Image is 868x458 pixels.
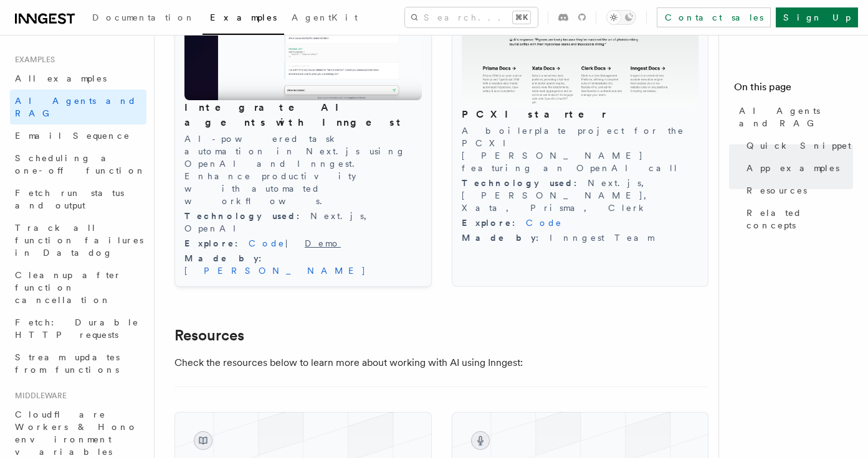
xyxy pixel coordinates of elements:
[462,218,526,228] span: Explore :
[462,233,550,243] span: Made by :
[249,238,285,248] a: Code
[184,211,310,221] span: Technology used :
[746,207,853,231] span: Related concepts
[15,96,136,118] span: AI Agents and RAG
[174,327,244,344] a: Resources
[92,12,195,22] span: Documentation
[10,391,67,401] span: Middleware
[606,10,636,25] button: Toggle dark mode
[462,231,699,244] div: Inngest Team
[15,270,122,305] span: Cleanup after function cancellation
[734,80,853,100] h4: On this page
[15,73,107,83] span: All examples
[184,210,422,235] div: Next.js, OpenAI
[10,311,146,346] a: Fetch: Durable HTTP requests
[184,238,249,248] span: Explore :
[15,153,146,175] span: Scheduling a one-off function
[10,55,55,65] span: Examples
[85,4,203,34] a: Documentation
[305,238,341,248] a: Demo
[657,7,771,27] a: Contact sales
[734,100,853,134] a: AI Agents and RAG
[284,4,365,34] a: AgentKit
[742,157,853,179] a: App examples
[405,7,538,27] button: Search...⌘K
[462,107,699,122] h3: PCXI starter
[462,177,699,214] div: Next.js, [PERSON_NAME], Xata, Prisma, Clerk
[184,253,272,263] span: Made by :
[746,139,851,152] span: Quick Snippet
[10,67,146,90] a: All examples
[15,131,130,141] span: Email Sequence
[10,182,146,217] a: Fetch run status and output
[174,354,673,372] p: Check the resources below to learn more about working with AI using Inngest:
[742,179,853,202] a: Resources
[210,12,277,22] span: Examples
[776,7,858,27] a: Sign Up
[742,202,853,236] a: Related concepts
[10,346,146,381] a: Stream updates from functions
[462,124,699,174] p: A boilerplate project for the PCXI [PERSON_NAME] featuring an OpenAI call
[739,105,853,129] span: AI Agents and RAG
[292,12,358,22] span: AgentKit
[15,317,139,340] span: Fetch: Durable HTTP requests
[15,188,124,210] span: Fetch run status and output
[10,90,146,124] a: AI Agents and RAG
[184,133,422,207] p: AI-powered task automation in Next.js using OpenAI and Inngest. Enhance productivity with automat...
[203,4,284,35] a: Examples
[15,223,143,258] span: Track all function failures in Datadog
[15,409,138,457] span: Cloudflare Workers & Hono environment variables
[184,100,422,130] h3: Integrate AI agents with Inngest
[513,11,530,24] kbd: ⌘K
[184,266,366,276] a: [PERSON_NAME]
[184,237,422,250] div: |
[10,147,146,182] a: Scheduling a one-off function
[462,178,588,188] span: Technology used :
[10,217,146,264] a: Track all function failures in Datadog
[10,124,146,147] a: Email Sequence
[10,264,146,311] a: Cleanup after function cancellation
[15,352,120,375] span: Stream updates from functions
[746,162,839,174] span: App examples
[746,184,807,197] span: Resources
[742,134,853,157] a: Quick Snippet
[526,218,563,228] a: Code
